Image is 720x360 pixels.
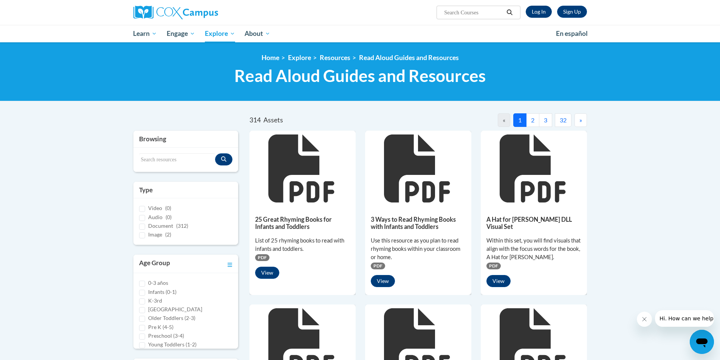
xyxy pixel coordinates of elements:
[245,29,270,38] span: About
[165,231,171,238] span: (2)
[371,275,395,287] button: View
[249,116,261,124] span: 314
[167,29,195,38] span: Engage
[139,153,215,166] input: Search resources
[176,222,188,229] span: (312)
[359,54,459,62] a: Read Aloud Guides and Resources
[255,267,279,279] button: View
[526,6,552,18] a: Log In
[255,216,350,230] h5: 25 Great Rhyming Books for Infants and Toddlers
[418,113,587,127] nav: Pagination Navigation
[148,231,162,238] span: Image
[574,113,587,127] button: Next
[486,275,511,287] button: View
[122,25,598,42] div: Main menu
[255,236,350,253] div: List of 25 rhyming books to read with infants and toddlers.
[166,214,172,220] span: (0)
[129,25,162,42] a: Learn
[551,26,593,42] a: En español
[148,314,195,322] label: Older Toddlers (2-3)
[139,134,233,144] h3: Browsing
[504,8,515,17] button: Search
[215,153,232,165] button: Search resources
[486,263,501,269] span: PDF
[133,6,277,19] a: Cox Campus
[371,236,466,261] div: Use this resource as you plan to read rhyming books within your classroom or home.
[539,113,552,127] button: 3
[690,330,714,354] iframe: Button to launch messaging window
[234,66,486,86] span: Read Aloud Guides and Resources
[200,25,240,42] a: Explore
[5,5,61,11] span: Hi. How can we help?
[148,297,162,305] label: K-3rd
[148,279,168,287] label: 0-3 años
[513,113,526,127] button: 1
[133,29,157,38] span: Learn
[371,263,385,269] span: PDF
[263,116,283,124] span: Assets
[555,113,571,127] button: 32
[255,254,269,261] span: PDF
[139,258,170,269] h3: Age Group
[148,323,173,331] label: Pre K (4-5)
[148,214,163,220] span: Audio
[262,54,279,62] a: Home
[655,310,714,327] iframe: Message from company
[371,216,466,230] h5: 3 Ways to Read Rhyming Books with Infants and Toddlers
[162,25,200,42] a: Engage
[637,312,652,327] iframe: Close message
[165,205,171,211] span: (0)
[148,222,173,229] span: Document
[556,29,588,37] span: En español
[205,29,235,38] span: Explore
[148,340,197,349] label: Young Toddlers (1-2)
[133,6,218,19] img: Cox Campus
[148,205,162,211] span: Video
[148,288,177,296] label: Infants (0-1)
[240,25,275,42] a: About
[579,116,582,124] span: »
[288,54,311,62] a: Explore
[443,8,504,17] input: Search Courses
[148,305,202,314] label: [GEOGRAPHIC_DATA]
[526,113,539,127] button: 2
[148,332,184,340] label: Preschool (3-4)
[486,236,581,261] div: Within this set, you will find visuals that align with the focus words for the book, A Hat for [P...
[320,54,350,62] a: Resources
[557,6,587,18] a: Register
[486,216,581,230] h5: A Hat for [PERSON_NAME] DLL Visual Set
[139,185,233,195] h3: Type
[228,258,232,269] a: Toggle collapse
